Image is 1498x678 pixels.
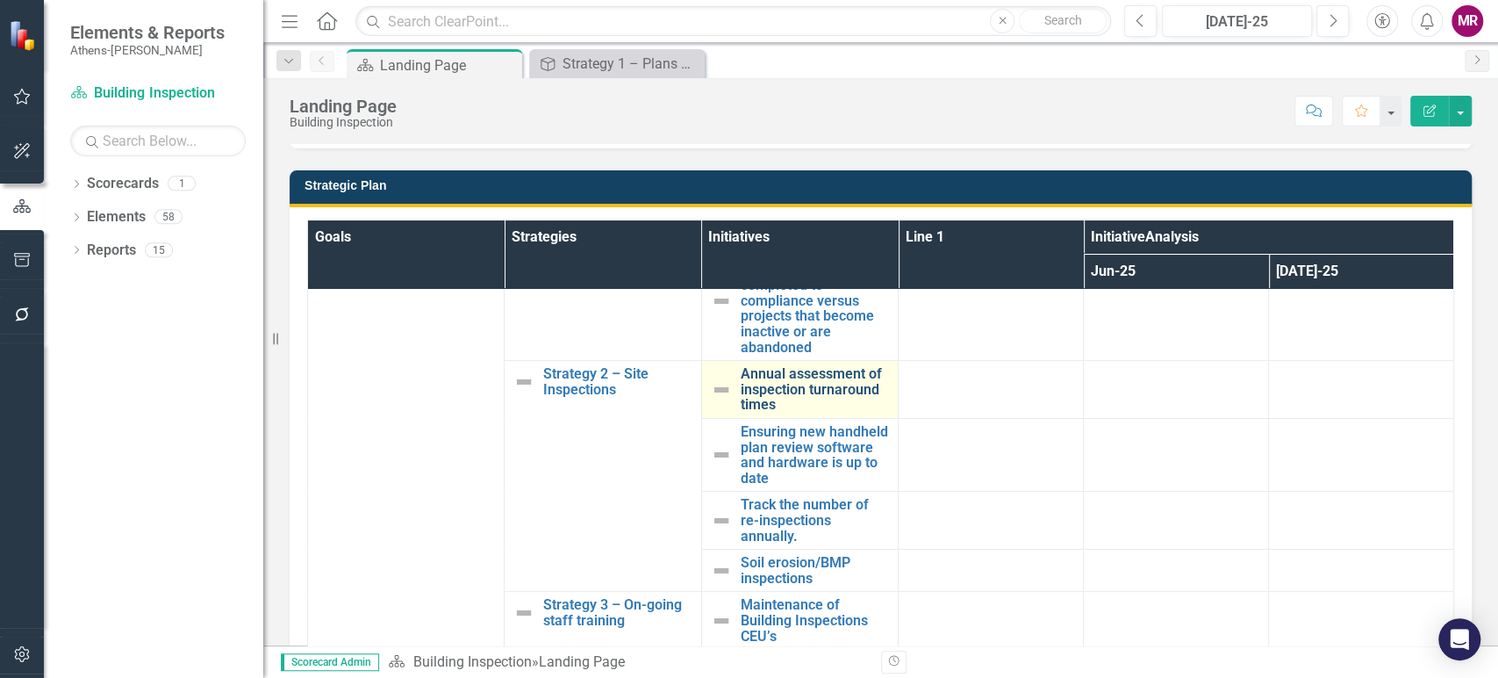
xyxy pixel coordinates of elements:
a: Ensuring new handheld plan review software and hardware is up to date [741,424,889,486]
td: Double-Click to Edit [899,492,1084,550]
td: Double-Click to Edit [899,592,1084,650]
div: Landing Page [380,54,518,76]
td: Double-Click to Edit [1084,419,1269,492]
div: » [388,653,867,673]
td: Double-Click to Edit [1269,492,1454,550]
td: Double-Click to Edit [1084,492,1269,550]
td: Double-Click to Edit [1269,550,1454,592]
td: Double-Click to Edit [899,242,1084,361]
img: Not Defined [711,510,732,531]
td: Double-Click to Edit [899,419,1084,492]
a: Strategy 3 – On-going staff training [543,597,692,628]
td: Double-Click to Edit Right Click for Context Menu [505,361,701,592]
td: Double-Click to Edit [1269,242,1454,361]
div: [DATE]-25 [1168,11,1306,32]
div: Landing Page [290,97,397,116]
img: Not Defined [513,602,534,624]
a: Strategy 1 – Plans Review [534,53,700,75]
div: 1 [168,177,196,191]
a: Building Inspection [70,83,246,104]
input: Search ClearPoint... [355,6,1111,37]
td: Double-Click to Edit Right Click for Context Menu [701,550,898,592]
td: Double-Click to Edit Right Click for Context Menu [701,592,898,650]
div: Strategy 1 – Plans Review [563,53,700,75]
td: Double-Click to Edit [1084,592,1269,650]
small: Athens-[PERSON_NAME] [70,43,225,57]
a: Track the number of re-inspections annually. [741,497,889,544]
a: Strategy 2 – Site Inspections [543,366,692,397]
td: Double-Click to Edit [1269,419,1454,492]
h3: Strategic Plan [305,179,1463,192]
div: 15 [145,242,173,257]
img: ClearPoint Strategy [9,20,39,51]
img: Not Defined [711,379,732,400]
button: Search [1019,9,1107,33]
td: Double-Click to Edit [1084,242,1269,361]
a: Reports [87,241,136,261]
a: Track the ratio of construction projects completed to compliance versus projects that become inac... [741,247,889,355]
span: Search [1044,13,1082,27]
img: Not Defined [711,444,732,465]
button: [DATE]-25 [1162,5,1312,37]
div: 58 [154,210,183,225]
div: Building Inspection [290,116,397,129]
button: MR [1451,5,1483,37]
div: Landing Page [538,653,624,670]
img: Not Defined [711,560,732,581]
td: Double-Click to Edit [1269,361,1454,419]
a: Soil erosion/BMP inspections [741,555,889,586]
td: Double-Click to Edit Right Click for Context Menu [701,419,898,492]
td: Double-Click to Edit [1084,361,1269,419]
a: Maintenance of Building Inspections CEU’s [741,597,889,644]
img: Not Defined [711,291,732,312]
div: Open Intercom Messenger [1438,618,1480,660]
td: Double-Click to Edit [1084,550,1269,592]
a: Annual assessment of inspection turnaround times [741,366,889,413]
a: Building Inspection [412,653,531,670]
td: Double-Click to Edit [1269,592,1454,650]
img: Not Defined [711,610,732,631]
td: Double-Click to Edit [899,550,1084,592]
img: Not Defined [513,371,534,393]
td: Double-Click to Edit Right Click for Context Menu [701,361,898,419]
td: Double-Click to Edit Right Click for Context Menu [701,242,898,361]
input: Search Below... [70,126,246,156]
td: Double-Click to Edit Right Click for Context Menu [701,492,898,550]
span: Elements & Reports [70,22,225,43]
td: Double-Click to Edit [899,361,1084,419]
a: Scorecards [87,174,159,194]
a: Elements [87,207,146,227]
span: Scorecard Admin [281,653,379,671]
